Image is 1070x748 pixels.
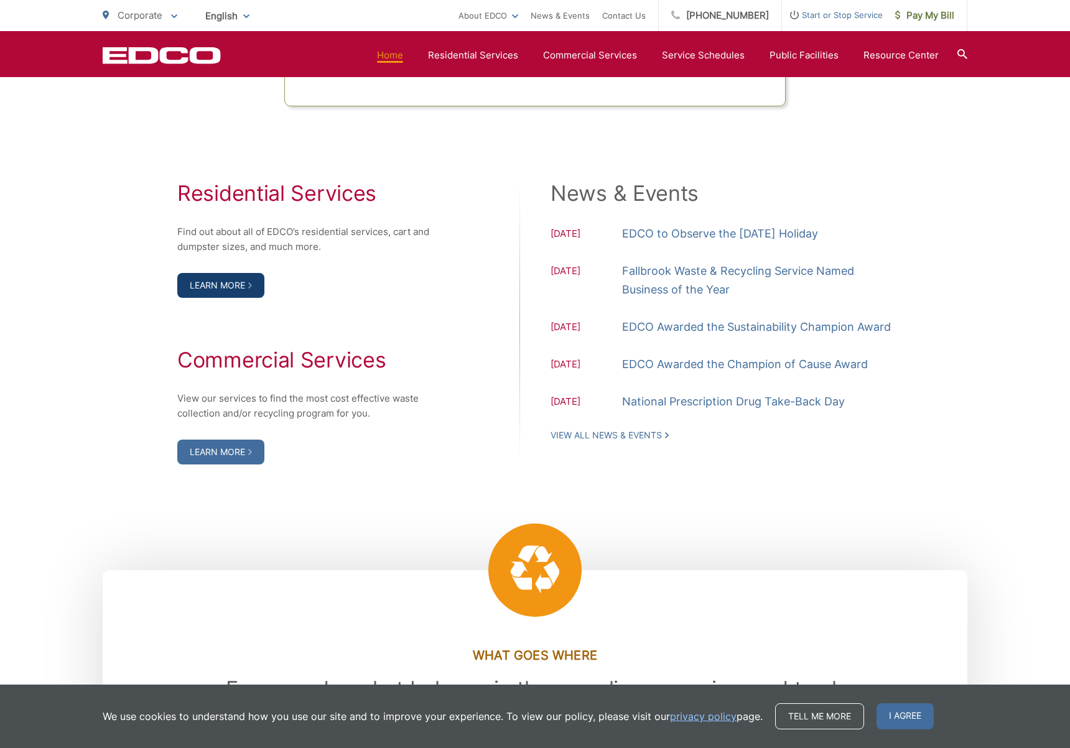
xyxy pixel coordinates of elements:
[551,181,893,206] h2: News & Events
[377,48,403,63] a: Home
[177,440,264,464] a: Learn More
[877,703,934,729] span: I agree
[177,224,445,254] p: Find out about all of EDCO’s residential services, cart and dumpster sizes, and much more.
[662,48,745,63] a: Service Schedules
[177,391,445,421] p: View our services to find the most cost effective waste collection and/or recycling program for you.
[622,224,818,243] a: EDCO to Observe the [DATE] Holiday
[428,48,518,63] a: Residential Services
[177,348,445,372] h2: Commercial Services
[551,226,622,243] span: [DATE]
[775,703,864,729] a: Tell me more
[103,47,221,64] a: EDCD logo. Return to the homepage.
[770,48,839,63] a: Public Facilities
[895,8,954,23] span: Pay My Bill
[670,709,737,724] a: privacy policy
[543,48,637,63] a: Commercial Services
[177,273,264,298] a: Learn More
[622,392,845,411] a: National Prescription Drug Take-Back Day
[177,648,893,663] h3: What Goes Where
[551,430,669,441] a: View All News & Events
[103,709,763,724] p: We use cookies to understand how you use our site and to improve your experience. To view our pol...
[863,48,939,63] a: Resource Center
[622,318,891,336] a: EDCO Awarded the Sustainability Champion Award
[531,8,590,23] a: News & Events
[551,394,622,411] span: [DATE]
[622,262,893,299] a: Fallbrook Waste & Recycling Service Named Business of the Year
[458,8,518,23] a: About EDCO
[551,264,622,299] span: [DATE]
[177,676,893,726] h2: Ever wonder what belongs in the recycling, organics, and trash container - or if an item requires...
[551,320,622,336] span: [DATE]
[196,5,259,27] span: English
[177,181,445,206] h2: Residential Services
[551,357,622,374] span: [DATE]
[118,9,162,21] span: Corporate
[602,8,646,23] a: Contact Us
[622,355,868,374] a: EDCO Awarded the Champion of Cause Award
